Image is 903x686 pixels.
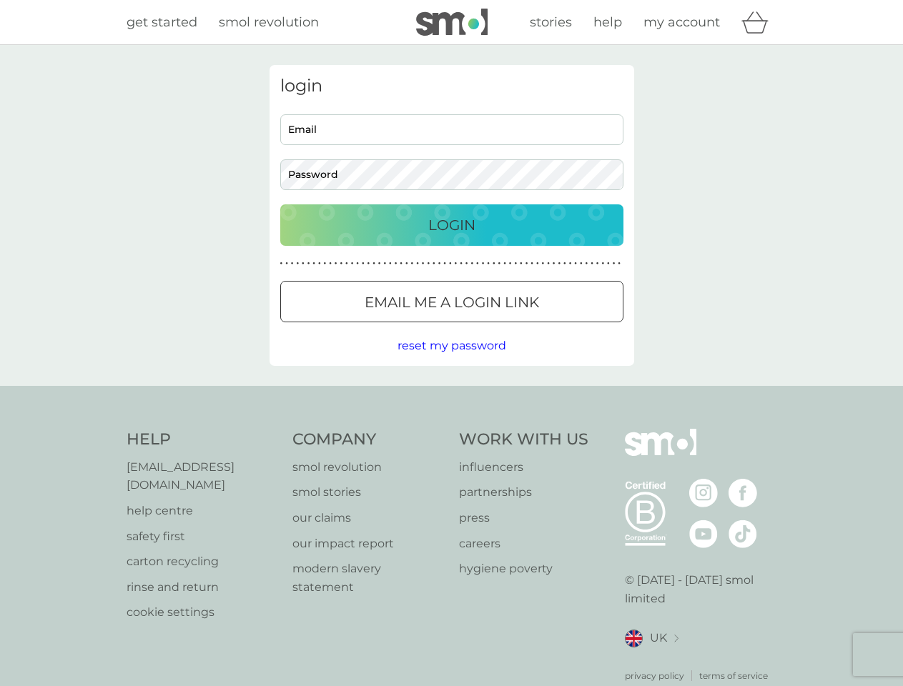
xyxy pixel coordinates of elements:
[324,260,327,267] p: ●
[689,520,718,548] img: visit the smol Youtube page
[558,260,561,267] p: ●
[365,291,539,314] p: Email me a login link
[674,635,679,642] img: select a new location
[625,429,696,477] img: smol
[536,260,539,267] p: ●
[438,260,441,267] p: ●
[383,260,386,267] p: ●
[449,260,452,267] p: ●
[292,429,445,451] h4: Company
[292,560,445,596] a: modern slavery statement
[542,260,545,267] p: ●
[607,260,610,267] p: ●
[127,502,279,520] a: help centre
[509,260,512,267] p: ●
[574,260,577,267] p: ●
[292,509,445,527] a: our claims
[422,260,425,267] p: ●
[443,260,446,267] p: ●
[127,429,279,451] h4: Help
[459,458,588,477] a: influencers
[459,535,588,553] a: careers
[398,337,506,355] button: reset my password
[280,204,623,246] button: Login
[525,260,528,267] p: ●
[416,9,488,36] img: smol
[530,14,572,30] span: stories
[329,260,332,267] p: ●
[553,260,556,267] p: ●
[459,429,588,451] h4: Work With Us
[292,483,445,502] a: smol stories
[378,260,381,267] p: ●
[356,260,359,267] p: ●
[411,260,414,267] p: ●
[689,479,718,507] img: visit the smol Instagram page
[530,12,572,33] a: stories
[292,458,445,477] a: smol revolution
[127,527,279,546] a: safety first
[547,260,550,267] p: ●
[470,260,473,267] p: ●
[428,214,475,237] p: Login
[498,260,501,267] p: ●
[127,578,279,597] a: rinse and return
[459,509,588,527] a: press
[292,535,445,553] a: our impact report
[127,12,197,33] a: get started
[625,630,643,647] img: UK flag
[593,14,622,30] span: help
[318,260,321,267] p: ●
[280,281,623,322] button: Email me a login link
[345,260,348,267] p: ●
[514,260,517,267] p: ●
[459,560,588,578] p: hygiene poverty
[127,14,197,30] span: get started
[699,669,768,682] a: terms of service
[650,629,667,647] span: UK
[296,260,299,267] p: ●
[367,260,370,267] p: ●
[586,260,588,267] p: ●
[613,260,616,267] p: ●
[389,260,392,267] p: ●
[593,12,622,33] a: help
[487,260,490,267] p: ●
[291,260,294,267] p: ●
[372,260,375,267] p: ●
[455,260,458,267] p: ●
[460,260,463,267] p: ●
[405,260,408,267] p: ●
[476,260,479,267] p: ●
[127,603,279,622] a: cookie settings
[340,260,342,267] p: ●
[302,260,305,267] p: ●
[351,260,354,267] p: ●
[596,260,599,267] p: ●
[400,260,403,267] p: ●
[459,483,588,502] a: partnerships
[280,76,623,96] h3: login
[362,260,365,267] p: ●
[531,260,533,267] p: ●
[618,260,621,267] p: ●
[601,260,604,267] p: ●
[625,669,684,682] p: privacy policy
[465,260,468,267] p: ●
[280,260,283,267] p: ●
[591,260,593,267] p: ●
[398,339,506,352] span: reset my password
[563,260,566,267] p: ●
[625,571,777,607] p: © [DATE] - [DATE] smol limited
[433,260,435,267] p: ●
[127,458,279,494] p: [EMAIL_ADDRESS][DOMAIN_NAME]
[729,479,757,507] img: visit the smol Facebook page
